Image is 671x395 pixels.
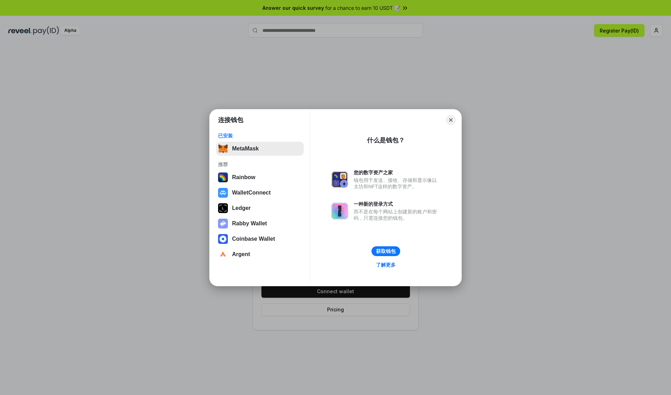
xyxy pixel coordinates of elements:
[218,249,228,259] img: svg+xml,%3Csvg%20width%3D%2228%22%20height%3D%2228%22%20viewBox%3D%220%200%2028%2028%22%20fill%3D...
[354,169,440,176] div: 您的数字资产之家
[331,203,348,219] img: svg+xml,%3Csvg%20xmlns%3D%22http%3A%2F%2Fwww.w3.org%2F2000%2Fsvg%22%20fill%3D%22none%22%20viewBox...
[216,142,304,156] button: MetaMask
[216,201,304,215] button: Ledger
[376,248,396,254] div: 获取钱包
[232,205,251,211] div: Ledger
[232,236,275,242] div: Coinbase Wallet
[216,170,304,184] button: Rainbow
[218,144,228,154] img: svg+xml,%3Csvg%20fill%3D%22none%22%20height%3D%2233%22%20viewBox%3D%220%200%2035%2033%22%20width%...
[218,172,228,182] img: svg+xml,%3Csvg%20width%3D%22120%22%20height%3D%22120%22%20viewBox%3D%220%200%20120%20120%22%20fil...
[232,220,267,227] div: Rabby Wallet
[216,232,304,246] button: Coinbase Wallet
[376,262,396,268] div: 了解更多
[216,247,304,261] button: Argent
[372,260,400,269] a: 了解更多
[218,161,302,168] div: 推荐
[232,190,271,196] div: WalletConnect
[218,234,228,244] img: svg+xml,%3Csvg%20width%3D%2228%22%20height%3D%2228%22%20viewBox%3D%220%200%2028%2028%22%20fill%3D...
[446,115,456,125] button: Close
[354,209,440,221] div: 而不是在每个网站上创建新的账户和密码，只需连接您的钱包。
[218,203,228,213] img: svg+xml,%3Csvg%20xmlns%3D%22http%3A%2F%2Fwww.w3.org%2F2000%2Fsvg%22%20width%3D%2228%22%20height%3...
[216,217,304,231] button: Rabby Wallet
[232,251,250,258] div: Argent
[354,177,440,190] div: 钱包用于发送、接收、存储和显示像以太坊和NFT这样的数字资产。
[218,188,228,198] img: svg+xml,%3Csvg%20width%3D%2228%22%20height%3D%2228%22%20viewBox%3D%220%200%2028%2028%22%20fill%3D...
[371,246,400,256] button: 获取钱包
[354,201,440,207] div: 一种新的登录方式
[367,136,405,144] div: 什么是钱包？
[218,133,302,139] div: 已安装
[216,186,304,200] button: WalletConnect
[232,146,259,152] div: MetaMask
[218,116,243,124] h1: 连接钱包
[218,219,228,228] img: svg+xml,%3Csvg%20xmlns%3D%22http%3A%2F%2Fwww.w3.org%2F2000%2Fsvg%22%20fill%3D%22none%22%20viewBox...
[232,174,255,181] div: Rainbow
[331,171,348,188] img: svg+xml,%3Csvg%20xmlns%3D%22http%3A%2F%2Fwww.w3.org%2F2000%2Fsvg%22%20fill%3D%22none%22%20viewBox...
